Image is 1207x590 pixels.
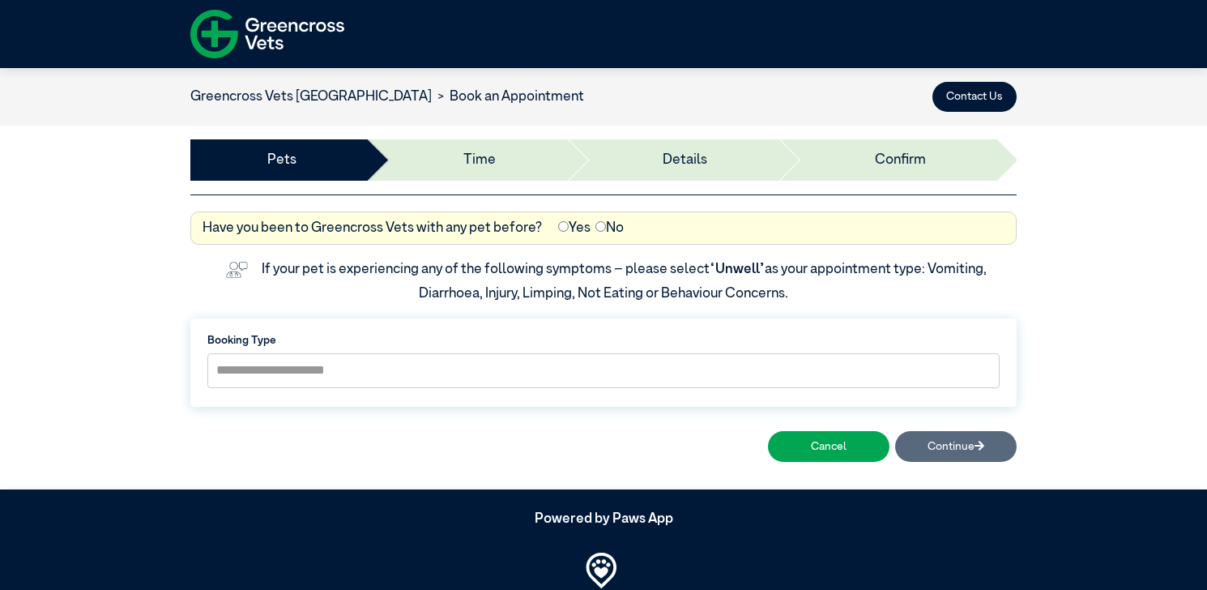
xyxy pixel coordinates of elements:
label: If your pet is experiencing any of the following symptoms – please select as your appointment typ... [262,263,989,301]
img: f-logo [190,4,344,64]
input: Yes [558,221,569,232]
label: No [595,218,624,239]
button: Contact Us [932,82,1017,112]
span: “Unwell” [710,263,765,276]
img: vet [220,256,254,284]
a: Greencross Vets [GEOGRAPHIC_DATA] [190,90,432,104]
label: Yes [558,218,591,239]
label: Have you been to Greencross Vets with any pet before? [203,218,542,239]
label: Booking Type [207,332,1000,348]
nav: breadcrumb [190,87,584,108]
h5: Powered by Paws App [190,511,1017,528]
button: Cancel [768,431,889,461]
input: No [595,221,606,232]
li: Book an Appointment [432,87,584,108]
a: Pets [267,150,296,171]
